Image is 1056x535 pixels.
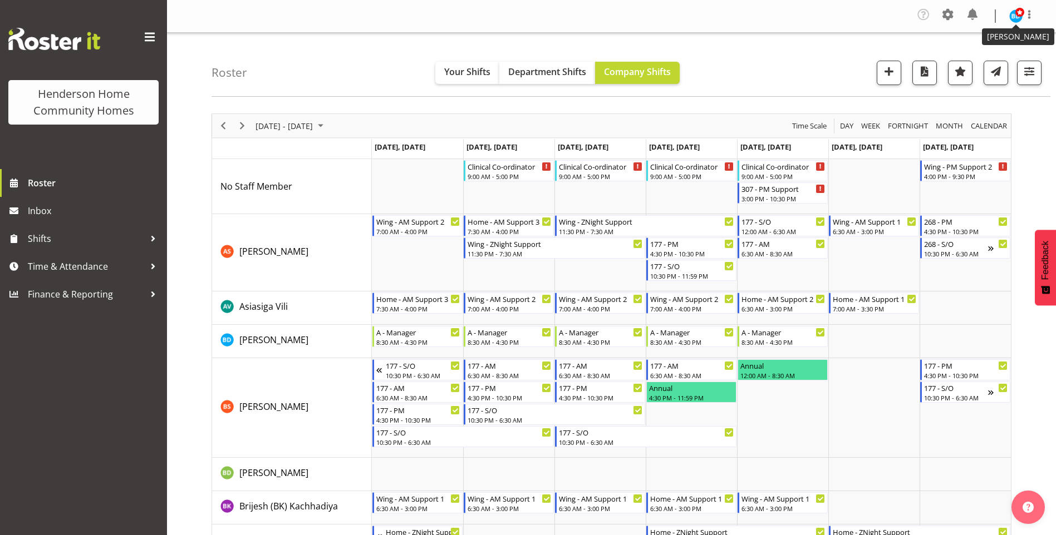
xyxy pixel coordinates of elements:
div: 6:30 AM - 3:00 PM [741,504,825,513]
button: Fortnight [886,119,930,133]
div: Barbara Dunlop"s event - A - Manager Begin From Friday, September 5, 2025 at 8:30:00 AM GMT+12:00... [738,326,828,347]
div: 6:30 AM - 3:00 PM [650,504,734,513]
div: Arshdeep Singh"s event - 177 - AM Begin From Friday, September 5, 2025 at 6:30:00 AM GMT+12:00 En... [738,237,828,259]
div: Wing - PM Support 2 [924,161,1008,172]
span: Department Shifts [508,66,586,78]
a: Brijesh (BK) Kachhadiya [239,499,338,513]
div: 177 - S/O [559,427,734,438]
span: [DATE], [DATE] [740,142,791,152]
div: 177 - AM [650,360,734,371]
div: Brijesh (BK) Kachhadiya"s event - Wing - AM Support 1 Begin From Monday, September 1, 2025 at 6:3... [372,492,463,513]
div: Clinical Co-ordinator [741,161,825,172]
td: Brijesh (BK) Kachhadiya resource [212,491,372,524]
img: help-xxl-2.png [1023,502,1034,513]
div: 4:30 PM - 10:30 PM [559,393,642,402]
button: Department Shifts [499,62,595,84]
div: Barbara Dunlop"s event - A - Manager Begin From Thursday, September 4, 2025 at 8:30:00 AM GMT+12:... [646,326,736,347]
div: Wing - AM Support 1 [468,493,551,504]
a: [PERSON_NAME] [239,466,308,479]
span: [DATE], [DATE] [466,142,517,152]
div: Asiasiga Vili"s event - Wing - AM Support 2 Begin From Thursday, September 4, 2025 at 7:00:00 AM ... [646,293,736,314]
div: Barbara Dunlop"s event - A - Manager Begin From Tuesday, September 2, 2025 at 8:30:00 AM GMT+12:0... [464,326,554,347]
button: Send a list of all shifts for the selected filtered period to all rostered employees. [984,61,1008,85]
td: Asiasiga Vili resource [212,291,372,325]
div: 6:30 AM - 3:00 PM [468,504,551,513]
button: September 01 - 07, 2025 [254,119,328,133]
div: A - Manager [468,326,551,338]
div: 12:00 AM - 6:30 AM [741,227,825,236]
div: 8:30 AM - 4:30 PM [376,338,460,346]
div: Billie Sothern"s event - 177 - AM Begin From Wednesday, September 3, 2025 at 6:30:00 AM GMT+12:00... [555,359,645,380]
div: 8:30 AM - 4:30 PM [741,338,825,346]
div: Annual [740,360,825,371]
div: Wing - AM Support 1 [833,216,916,227]
span: [DATE], [DATE] [375,142,425,152]
div: 6:30 AM - 3:00 PM [559,504,642,513]
button: Feedback - Show survey [1035,230,1056,305]
div: 177 - AM [376,382,460,393]
div: Clinical Co-ordinator [559,161,642,172]
button: Company Shifts [595,62,680,84]
div: 7:00 AM - 4:00 PM [468,304,551,313]
button: Timeline Month [934,119,965,133]
a: Asiasiga Vili [239,300,288,313]
div: Arshdeep Singh"s event - 268 - S/O Begin From Sunday, September 7, 2025 at 10:30:00 PM GMT+12:00 ... [920,237,1010,259]
span: Finance & Reporting [28,286,145,303]
div: 4:30 PM - 10:30 PM [924,371,1008,380]
div: Arshdeep Singh"s event - 177 - S/O Begin From Thursday, September 4, 2025 at 10:30:00 PM GMT+12:0... [646,260,736,281]
button: Next [235,119,250,133]
span: Your Shifts [444,66,490,78]
div: 10:30 PM - 6:30 AM [468,415,642,424]
div: Billie Sothern"s event - 177 - AM Begin From Monday, September 1, 2025 at 6:30:00 AM GMT+12:00 En... [372,382,463,403]
button: Month [969,119,1009,133]
div: 10:30 PM - 6:30 AM [924,393,988,402]
div: 11:30 PM - 7:30 AM [559,227,734,236]
span: [PERSON_NAME] [239,334,308,346]
button: Filter Shifts [1017,61,1042,85]
a: [PERSON_NAME] [239,400,308,413]
span: Fortnight [887,119,929,133]
div: 4:30 PM - 11:59 PM [649,393,734,402]
div: Wing - AM Support 1 [559,493,642,504]
td: Barbara Dunlop resource [212,325,372,358]
button: Previous [216,119,231,133]
div: No Staff Member"s event - Clinical Co-ordinator Begin From Friday, September 5, 2025 at 9:00:00 A... [738,160,828,181]
div: Previous [214,114,233,137]
div: 177 - S/O [741,216,825,227]
div: Arshdeep Singh"s event - Wing - AM Support 1 Begin From Saturday, September 6, 2025 at 6:30:00 AM... [829,215,919,236]
div: Billie Sothern"s event - 177 - PM Begin From Monday, September 1, 2025 at 4:30:00 PM GMT+12:00 En... [372,404,463,425]
div: Home - AM Support 1 [833,293,916,304]
div: 6:30 AM - 8:30 AM [741,249,825,258]
div: No Staff Member"s event - Clinical Co-ordinator Begin From Tuesday, September 2, 2025 at 9:00:00 ... [464,160,554,181]
div: 177 - PM [468,382,551,393]
span: Time Scale [791,119,828,133]
button: Highlight an important date within the roster. [948,61,972,85]
span: [DATE], [DATE] [923,142,974,152]
div: A - Manager [650,326,734,338]
div: 7:30 AM - 4:00 PM [468,227,551,236]
div: Wing - AM Support 2 [376,216,460,227]
button: Add a new shift [877,61,901,85]
td: Billie Sothern resource [212,358,372,458]
div: Billie Sothern"s event - 177 - PM Begin From Tuesday, September 2, 2025 at 4:30:00 PM GMT+12:00 E... [464,382,554,403]
td: No Staff Member resource [212,159,372,214]
div: 177 - PM [376,404,460,415]
div: 6:30 AM - 8:30 AM [468,371,551,380]
div: 3:00 PM - 10:30 PM [741,194,825,203]
span: Month [935,119,964,133]
div: 9:00 AM - 5:00 PM [650,172,734,181]
div: 10:30 PM - 6:30 AM [386,371,460,380]
span: [DATE], [DATE] [558,142,608,152]
td: Arshdeep Singh resource [212,214,372,291]
div: 9:00 AM - 5:00 PM [741,172,825,181]
div: 177 - PM [559,382,642,393]
div: Arshdeep Singh"s event - Home - AM Support 3 Begin From Tuesday, September 2, 2025 at 7:30:00 AM ... [464,215,554,236]
div: 177 - S/O [386,360,460,371]
div: Billie Sothern"s event - 177 - S/O Begin From Wednesday, September 3, 2025 at 10:30:00 PM GMT+12:... [555,426,736,447]
div: Wing - ZNight Support [468,238,642,249]
div: 12:00 AM - 8:30 AM [740,371,825,380]
div: 9:00 AM - 5:00 PM [468,172,551,181]
div: 10:30 PM - 11:59 PM [650,271,734,280]
div: 307 - PM Support [741,183,825,194]
div: 8:30 AM - 4:30 PM [650,338,734,346]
